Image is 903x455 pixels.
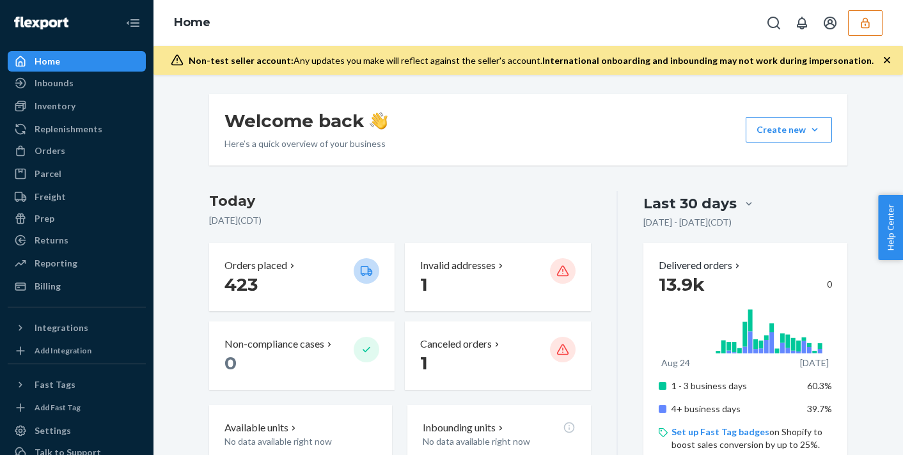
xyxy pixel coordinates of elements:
span: 423 [224,274,258,295]
p: Aug 24 [661,357,690,369]
button: Orders placed 423 [209,243,395,311]
a: Home [174,15,210,29]
a: Reporting [8,253,146,274]
span: 1 [420,274,428,295]
a: Add Integration [8,343,146,359]
p: 4+ business days [671,403,797,415]
p: [DATE] ( CDT ) [209,214,591,227]
button: Help Center [878,195,903,260]
span: 13.9k [659,274,705,295]
a: Prep [8,208,146,229]
span: International onboarding and inbounding may not work during impersonation. [542,55,874,66]
p: Here’s a quick overview of your business [224,137,388,150]
p: Available units [224,420,288,435]
iframe: Opens a widget where you can chat to one of our agents [820,417,890,449]
div: Last 30 days [643,194,737,213]
span: 39.7% [807,403,832,414]
a: Orders [8,141,146,161]
span: 60.3% [807,380,832,391]
p: Inbounding units [423,420,496,435]
span: 0 [224,352,237,374]
p: Invalid addresses [420,258,496,273]
p: [DATE] [800,357,829,369]
p: Non-compliance cases [224,337,324,351]
div: Add Integration [35,345,91,356]
span: 1 [420,352,428,374]
div: Integrations [35,321,88,334]
button: Open Search Box [761,10,787,36]
h3: Today [209,191,591,212]
div: Orders [35,144,65,157]
button: Open notifications [789,10,815,36]
div: 0 [659,273,832,296]
a: Freight [8,187,146,207]
p: [DATE] - [DATE] ( CDT ) [643,216,732,229]
button: Close Navigation [120,10,146,36]
a: Home [8,51,146,72]
div: Fast Tags [35,378,75,391]
p: 1 - 3 business days [671,380,797,392]
div: Add Fast Tag [35,402,81,413]
p: Canceled orders [420,337,492,351]
div: Any updates you make will reflect against the seller's account. [189,54,874,67]
button: Fast Tags [8,374,146,395]
a: Inventory [8,96,146,116]
a: Returns [8,230,146,251]
button: Canceled orders 1 [405,321,590,390]
img: hand-wave emoji [370,112,388,130]
button: Delivered orders [659,258,742,273]
div: Reporting [35,257,77,270]
span: Non-test seller account: [189,55,294,66]
a: Settings [8,420,146,441]
button: Invalid addresses 1 [405,243,590,311]
div: Freight [35,190,66,203]
div: Settings [35,424,71,437]
div: Inventory [35,100,75,112]
button: Integrations [8,318,146,338]
a: Add Fast Tag [8,400,146,415]
button: Open account menu [817,10,843,36]
p: Orders placed [224,258,287,273]
a: Replenishments [8,119,146,139]
p: on Shopify to boost sales conversion by up to 25%. [671,426,832,451]
div: Home [35,55,60,68]
a: Set up Fast Tag badges [671,426,769,437]
ol: breadcrumbs [164,4,221,42]
div: Replenishments [35,123,102,135]
button: Non-compliance cases 0 [209,321,395,390]
h1: Welcome back [224,109,388,132]
img: Flexport logo [14,17,68,29]
a: Parcel [8,164,146,184]
p: No data available right now [224,435,377,448]
div: Prep [35,212,54,225]
div: Billing [35,280,61,293]
p: No data available right now [423,435,575,448]
div: Inbounds [35,77,74,89]
a: Inbounds [8,73,146,93]
div: Returns [35,234,68,247]
button: Create new [746,117,832,143]
a: Billing [8,276,146,297]
div: Parcel [35,167,61,180]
